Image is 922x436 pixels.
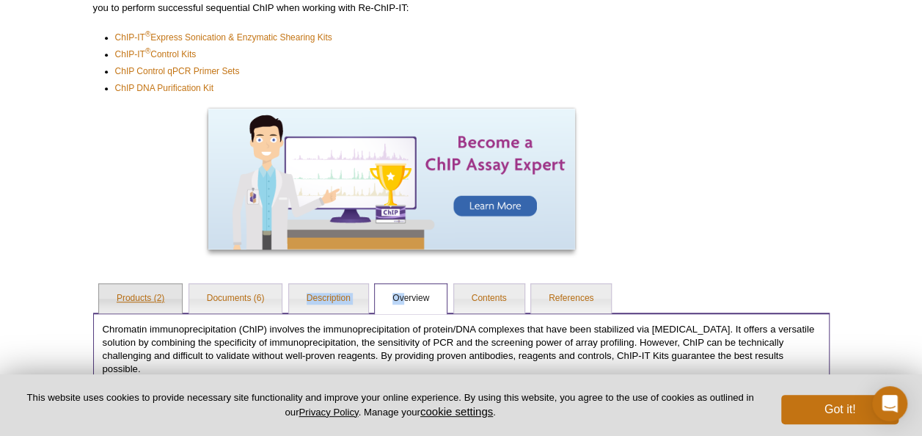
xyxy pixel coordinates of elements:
[781,395,899,424] button: Got it!
[531,284,611,313] a: References
[115,64,240,79] a: ChIP Control qPCR Primer Sets
[99,284,182,313] a: Products (2)
[375,284,447,313] a: Overview
[872,386,907,421] div: Open Intercom Messenger
[115,81,214,95] a: ChIP DNA Purification Kit
[420,405,493,418] button: cookie settings
[145,30,150,38] sup: ®
[289,284,368,313] a: Description
[115,47,197,62] a: ChIP-IT®Control Kits
[208,109,575,250] img: Become a ChIP Assay Expert
[454,284,524,313] a: Contents
[189,284,282,313] a: Documents (6)
[145,47,150,55] sup: ®
[299,407,358,418] a: Privacy Policy
[103,323,820,376] p: Chromatin immunoprecipitation (ChIP) involves the immunoprecipitation of protein/DNA complexes th...
[115,30,332,45] a: ChIP-IT®Express Sonication & Enzymatic Shearing Kits
[23,391,757,419] p: This website uses cookies to provide necessary site functionality and improve your online experie...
